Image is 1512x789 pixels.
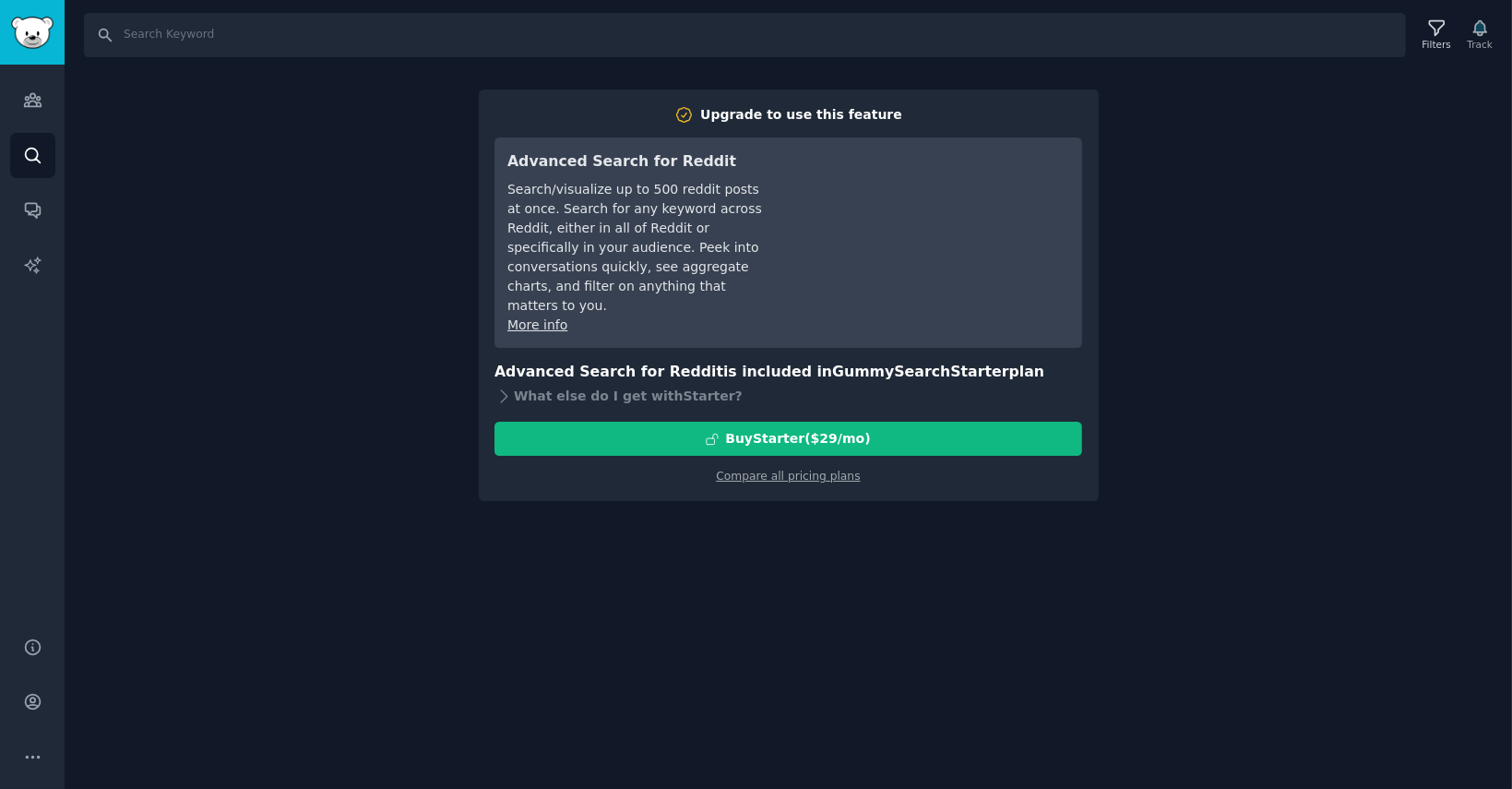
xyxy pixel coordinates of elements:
iframe: YouTube video player [792,150,1069,289]
span: GummySearch Starter [832,363,1008,380]
div: Search/visualize up to 500 reddit posts at once. Search for any keyword across Reddit, either in ... [507,180,767,316]
div: Buy Starter ($ 29 /mo ) [725,429,870,448]
div: Upgrade to use this feature [700,105,902,125]
button: BuyStarter($29/mo) [494,422,1082,456]
div: Filters [1423,38,1451,51]
a: Compare all pricing plans [716,470,860,483]
div: What else do I get with Starter ? [494,383,1082,409]
input: Search Keyword [84,13,1406,57]
h3: Advanced Search for Reddit is included in plan [494,361,1082,384]
img: GummySearch logo [11,17,54,49]
a: More info [507,317,567,332]
h3: Advanced Search for Reddit [507,150,767,173]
